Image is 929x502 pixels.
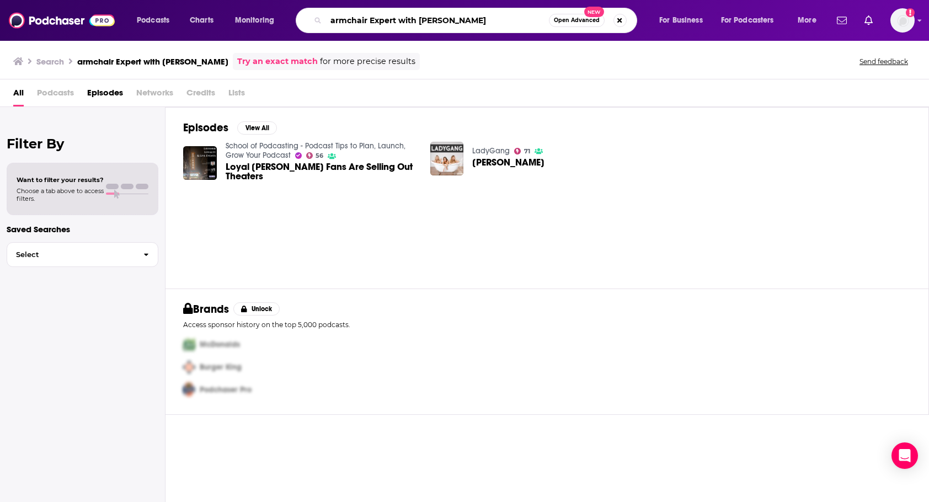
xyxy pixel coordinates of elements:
[326,12,549,29] input: Search podcasts, credits, & more...
[186,84,215,106] span: Credits
[235,13,274,28] span: Monitoring
[226,141,405,160] a: School of Podcasting - Podcast Tips to Plan, Launch, Grow Your Podcast
[798,13,816,28] span: More
[721,13,774,28] span: For Podcasters
[237,55,318,68] a: Try an exact match
[179,356,200,378] img: Second Pro Logo
[549,14,605,27] button: Open AdvancedNew
[9,10,115,31] img: Podchaser - Follow, Share and Rate Podcasts
[183,146,217,180] img: Loyal Dax Shepard Fans Are Selling Out Theaters
[13,84,24,106] a: All
[472,146,510,156] a: LadyGang
[652,12,717,29] button: open menu
[714,12,790,29] button: open menu
[183,12,220,29] a: Charts
[7,224,158,234] p: Saved Searches
[179,378,200,401] img: Third Pro Logo
[320,55,415,68] span: for more precise results
[36,56,64,67] h3: Search
[890,8,915,33] span: Logged in as BenLaurro
[7,242,158,267] button: Select
[179,333,200,356] img: First Pro Logo
[7,251,135,258] span: Select
[430,142,464,175] img: Monica Padman
[200,362,242,372] span: Burger King
[316,153,323,158] span: 56
[226,162,417,181] span: Loyal [PERSON_NAME] Fans Are Selling Out Theaters
[906,8,915,17] svg: Add a profile image
[472,158,544,167] span: [PERSON_NAME]
[584,7,604,17] span: New
[554,18,600,23] span: Open Advanced
[228,84,245,106] span: Lists
[200,385,252,394] span: Podchaser Pro
[856,57,911,66] button: Send feedback
[306,8,648,33] div: Search podcasts, credits, & more...
[183,302,229,316] h2: Brands
[237,121,277,135] button: View All
[227,12,289,29] button: open menu
[17,187,104,202] span: Choose a tab above to access filters.
[790,12,830,29] button: open menu
[136,84,173,106] span: Networks
[514,148,530,154] a: 71
[524,149,530,154] span: 71
[472,158,544,167] a: Monica Padman
[306,152,324,159] a: 56
[890,8,915,33] button: Show profile menu
[233,302,280,316] button: Unlock
[129,12,184,29] button: open menu
[832,11,851,30] a: Show notifications dropdown
[37,84,74,106] span: Podcasts
[200,340,240,349] span: McDonalds
[77,56,228,67] h3: armchair Expert with [PERSON_NAME]
[226,162,417,181] a: Loyal Dax Shepard Fans Are Selling Out Theaters
[860,11,877,30] a: Show notifications dropdown
[17,176,104,184] span: Want to filter your results?
[183,321,911,329] p: Access sponsor history on the top 5,000 podcasts.
[137,13,169,28] span: Podcasts
[190,13,213,28] span: Charts
[891,442,918,469] div: Open Intercom Messenger
[87,84,123,106] a: Episodes
[183,121,277,135] a: EpisodesView All
[659,13,703,28] span: For Business
[890,8,915,33] img: User Profile
[183,121,228,135] h2: Episodes
[7,136,158,152] h2: Filter By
